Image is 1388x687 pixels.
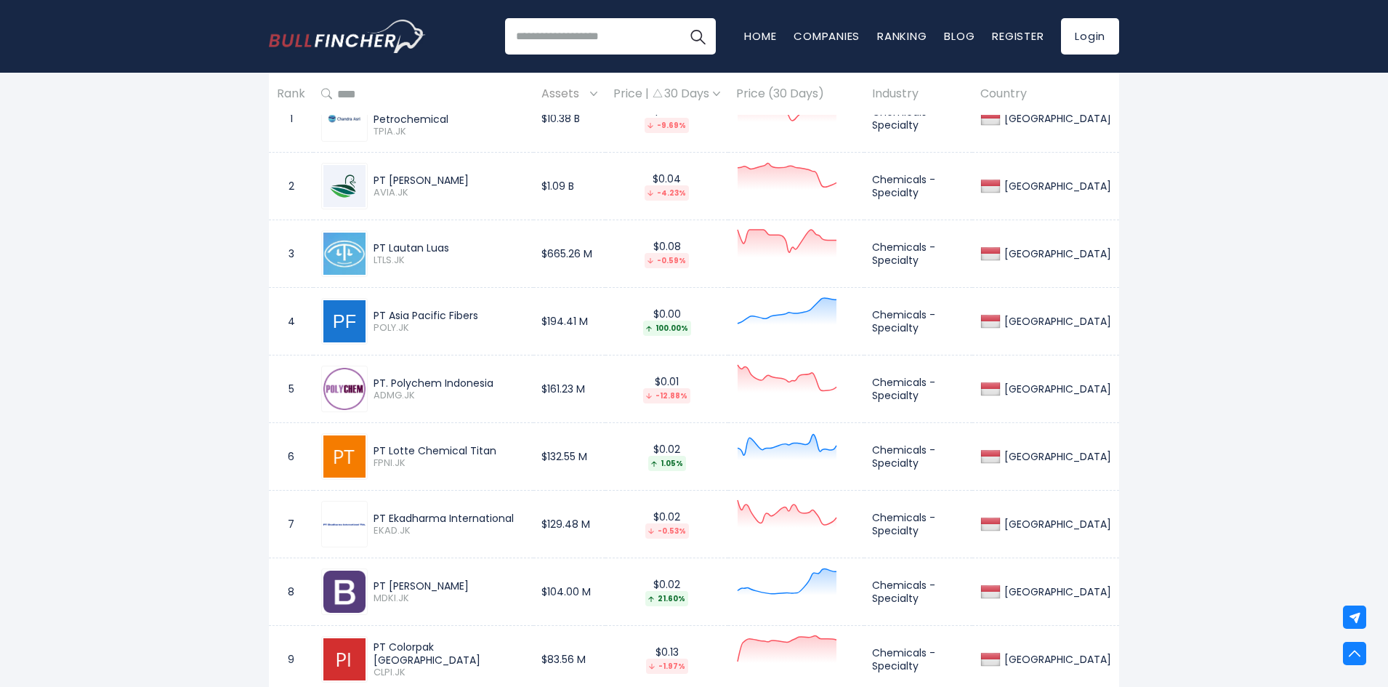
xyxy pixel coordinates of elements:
span: ADMG.JK [374,390,525,402]
div: [GEOGRAPHIC_DATA] [1001,585,1111,598]
div: 21.60% [645,591,688,606]
div: -4.23% [645,185,689,201]
div: PT Lotte Chemical Titan [374,444,525,457]
div: $0.13 [613,646,720,674]
td: $10.38 B [533,85,605,153]
th: Rank [269,73,313,116]
span: LTLS.JK [374,254,525,267]
div: $0.02 [613,510,720,539]
span: EKAD.JK [374,525,525,537]
span: Assets [541,83,586,105]
td: $132.55 M [533,423,605,491]
td: Chemicals - Specialty [864,85,972,153]
th: Industry [864,73,972,116]
div: [GEOGRAPHIC_DATA] [1001,450,1111,463]
div: PT Lautan Luas [374,241,525,254]
div: [GEOGRAPHIC_DATA] [1001,247,1111,260]
td: $1.09 B [533,153,605,220]
img: Bullfincher logo [269,20,426,53]
span: POLY.JK [374,322,525,334]
img: MDKI.JK.png [323,571,366,613]
a: Ranking [877,28,927,44]
span: MDKI.JK [374,592,525,605]
div: $0.02 [613,443,720,471]
div: PT [PERSON_NAME] [374,174,525,187]
td: Chemicals - Specialty [864,153,972,220]
td: $161.23 M [533,355,605,423]
td: $129.48 M [533,491,605,558]
td: 6 [269,423,313,491]
a: Home [744,28,776,44]
a: Login [1061,18,1119,55]
td: Chemicals - Specialty [864,491,972,558]
div: [GEOGRAPHIC_DATA] [1001,382,1111,395]
span: FPNI.JK [374,457,525,470]
td: 7 [269,491,313,558]
a: Companies [794,28,860,44]
div: -9.69% [645,118,689,133]
a: Blog [944,28,975,44]
img: AVIA.JK.png [323,165,366,207]
div: [GEOGRAPHIC_DATA] [1001,112,1111,125]
img: LTLS.JK.png [323,233,366,275]
div: [GEOGRAPHIC_DATA] [1001,315,1111,328]
td: 2 [269,153,313,220]
th: Price (30 Days) [728,73,864,116]
div: Price | 30 Days [613,87,720,102]
div: -0.53% [645,523,689,539]
div: PT Ekadharma International [374,512,525,525]
div: $0.04 [613,172,720,201]
td: $104.00 M [533,558,605,626]
div: -0.59% [645,253,689,268]
div: $0.08 [613,240,720,268]
td: 5 [269,355,313,423]
div: $0.01 [613,375,720,403]
td: Chemicals - Specialty [864,220,972,288]
td: 1 [269,85,313,153]
td: Chemicals - Specialty [864,558,972,626]
td: $665.26 M [533,220,605,288]
span: TPIA.JK [374,126,525,138]
div: [GEOGRAPHIC_DATA] [1001,653,1111,666]
td: Chemicals - Specialty [864,423,972,491]
div: -1.97% [646,659,688,674]
img: ADMG.JK.png [323,368,366,410]
a: Go to homepage [269,20,425,53]
th: Country [972,73,1119,116]
img: TPIA.JK.png [323,97,366,140]
div: PT Asia Pacific Fibers [374,309,525,322]
div: [GEOGRAPHIC_DATA] [1001,180,1111,193]
div: 100.00% [643,321,691,336]
img: EKAD.JK.png [323,523,366,526]
td: Chemicals - Specialty [864,288,972,355]
div: $0.00 [613,308,720,336]
button: Search [679,18,716,55]
div: [GEOGRAPHIC_DATA] [1001,518,1111,531]
div: $0.02 [613,578,720,606]
div: $0.79 [613,105,720,133]
div: PT Colorpak [GEOGRAPHIC_DATA] [374,640,525,667]
td: 8 [269,558,313,626]
td: Chemicals - Specialty [864,355,972,423]
span: AVIA.JK [374,187,525,199]
div: 1.05% [648,456,686,471]
div: PT. Polychem Indonesia [374,377,525,390]
a: Register [992,28,1044,44]
div: PT [PERSON_NAME] [374,579,525,592]
div: -12.88% [643,388,690,403]
td: $194.41 M [533,288,605,355]
td: 4 [269,288,313,355]
span: CLPI.JK [374,667,525,679]
td: 3 [269,220,313,288]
